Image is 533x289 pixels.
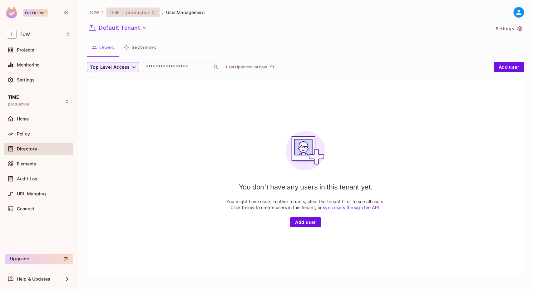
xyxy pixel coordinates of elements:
[110,9,120,15] span: TIME
[17,277,50,282] span: Help & Updates
[8,95,19,100] span: TIME
[5,254,73,264] button: Upgrade
[268,63,276,71] button: refresh
[23,9,48,17] div: Enterprise
[20,32,30,37] span: Workspace: TCW
[269,64,275,70] span: refresh
[17,62,40,67] span: Monitoring
[17,191,46,196] span: URL Mapping
[122,10,124,15] span: :
[17,176,37,181] span: Audit Log
[17,131,30,136] span: Policy
[226,65,267,70] p: Last Updated just now
[87,40,119,55] button: Users
[267,63,276,71] span: Click to refresh data
[126,9,151,15] span: production
[17,206,34,211] span: Connect
[290,217,321,227] button: Add user
[162,9,164,15] li: /
[493,24,524,34] button: Settings
[101,9,103,15] li: /
[17,161,36,166] span: Elements
[6,7,17,18] img: SReyMgAAAABJRU5ErkJggg==
[226,198,385,210] p: You might have users in other tenants, clear the tenant filter to see all users. Click below to c...
[7,30,17,39] span: T
[87,62,139,72] button: Top Level Access
[90,63,130,71] span: Top Level Access
[8,102,30,107] span: production
[87,23,149,33] button: Default Tenant
[17,77,35,82] span: Settings
[119,40,161,55] button: Instances
[17,116,29,121] span: Home
[239,182,373,192] h1: You don't have any users in this tenant yet.
[494,62,524,72] button: Add user
[17,47,34,52] span: Projects
[166,9,205,15] span: User Management
[323,205,381,210] a: sync users through the API.
[17,146,37,151] span: Directory
[89,9,99,15] span: the active workspace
